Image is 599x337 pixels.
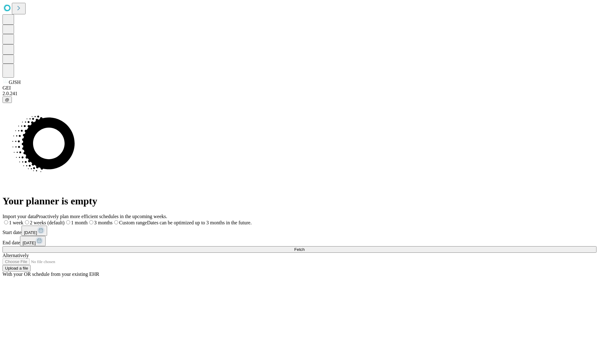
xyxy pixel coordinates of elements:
span: With your OR schedule from your existing EHR [2,271,99,277]
div: GEI [2,85,597,91]
span: Custom range [119,220,147,225]
input: 1 month [66,220,70,224]
input: Custom rangeDates can be optimized up to 3 months in the future. [114,220,118,224]
input: 1 week [4,220,8,224]
button: [DATE] [20,236,46,246]
span: GJSH [9,80,21,85]
h1: Your planner is empty [2,195,597,207]
span: 2 weeks (default) [30,220,65,225]
input: 2 weeks (default) [25,220,29,224]
button: @ [2,96,12,103]
div: Start date [2,226,597,236]
span: Import your data [2,214,36,219]
button: [DATE] [22,226,47,236]
div: End date [2,236,597,246]
span: @ [5,97,9,102]
span: Dates can be optimized up to 3 months in the future. [147,220,251,225]
span: 1 month [71,220,88,225]
span: 3 months [94,220,113,225]
input: 3 months [89,220,93,224]
span: 1 week [9,220,23,225]
span: Proactively plan more efficient schedules in the upcoming weeks. [36,214,167,219]
span: [DATE] [24,230,37,235]
span: Alternatively [2,253,29,258]
div: 2.0.241 [2,91,597,96]
button: Fetch [2,246,597,253]
button: Upload a file [2,265,31,271]
span: [DATE] [22,241,36,245]
span: Fetch [294,247,304,252]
